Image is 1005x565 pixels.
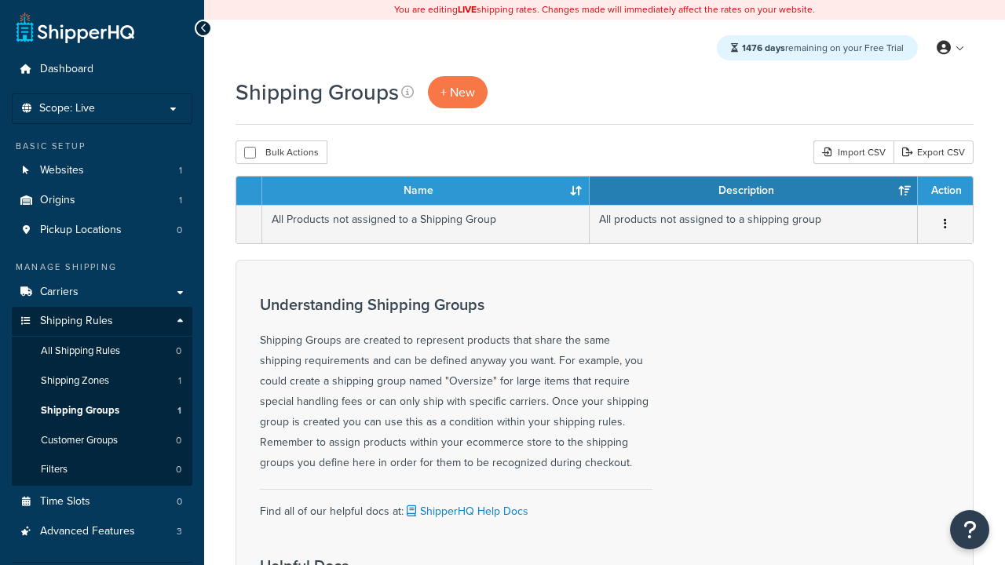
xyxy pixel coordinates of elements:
[428,76,488,108] a: + New
[41,434,118,447] span: Customer Groups
[177,495,182,508] span: 0
[12,156,192,185] li: Websites
[12,186,192,215] li: Origins
[236,77,399,108] h1: Shipping Groups
[12,307,192,486] li: Shipping Rules
[918,177,973,205] th: Action
[16,12,134,43] a: ShipperHQ Home
[40,495,90,508] span: Time Slots
[39,102,95,115] span: Scope: Live
[458,2,477,16] b: LIVE
[41,374,109,388] span: Shipping Zones
[12,216,192,245] li: Pickup Locations
[12,426,192,455] li: Customer Groups
[40,315,113,328] span: Shipping Rules
[717,35,918,60] div: remaining on your Free Trial
[12,156,192,185] a: Websites 1
[260,296,652,473] div: Shipping Groups are created to represent products that share the same shipping requirements and c...
[12,307,192,336] a: Shipping Rules
[179,164,182,177] span: 1
[40,194,75,207] span: Origins
[176,434,181,447] span: 0
[236,140,327,164] button: Bulk Actions
[177,224,182,237] span: 0
[12,337,192,366] a: All Shipping Rules 0
[40,224,122,237] span: Pickup Locations
[12,517,192,546] a: Advanced Features 3
[12,337,192,366] li: All Shipping Rules
[12,278,192,307] a: Carriers
[12,517,192,546] li: Advanced Features
[40,286,79,299] span: Carriers
[590,205,918,243] td: All products not assigned to a shipping group
[176,463,181,476] span: 0
[440,83,475,101] span: + New
[12,366,192,395] li: Shipping Zones
[894,140,974,164] a: Export CSV
[12,55,192,84] a: Dashboard
[177,404,181,417] span: 1
[260,296,652,313] h3: Understanding Shipping Groups
[12,396,192,425] a: Shipping Groups 1
[41,463,68,476] span: Filters
[176,344,181,358] span: 0
[950,510,989,549] button: Open Resource Center
[262,177,590,205] th: Name: activate to sort column ascending
[260,489,652,522] div: Find all of our helpful docs at:
[178,374,181,388] span: 1
[262,205,590,243] td: All Products not assigned to a Shipping Group
[12,455,192,484] li: Filters
[12,186,192,215] a: Origins 1
[12,455,192,484] a: Filters 0
[40,525,135,538] span: Advanced Features
[12,487,192,516] a: Time Slots 0
[179,194,182,207] span: 1
[813,140,894,164] div: Import CSV
[12,366,192,395] a: Shipping Zones 1
[41,404,119,417] span: Shipping Groups
[12,216,192,245] a: Pickup Locations 0
[40,164,84,177] span: Websites
[742,41,785,55] strong: 1476 days
[590,177,918,205] th: Description: activate to sort column ascending
[12,487,192,516] li: Time Slots
[12,140,192,153] div: Basic Setup
[12,261,192,274] div: Manage Shipping
[12,396,192,425] li: Shipping Groups
[40,63,93,76] span: Dashboard
[404,503,528,519] a: ShipperHQ Help Docs
[177,525,182,538] span: 3
[41,344,120,358] span: All Shipping Rules
[12,426,192,455] a: Customer Groups 0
